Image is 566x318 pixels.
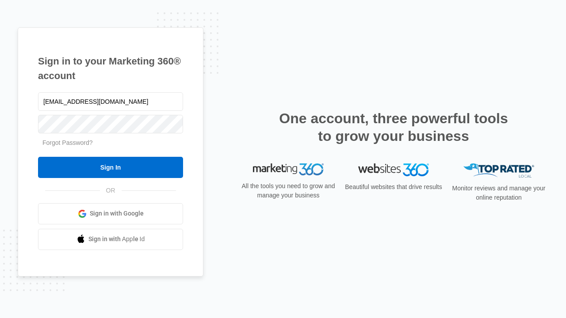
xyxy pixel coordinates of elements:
[449,184,548,202] p: Monitor reviews and manage your online reputation
[38,203,183,224] a: Sign in with Google
[239,182,338,200] p: All the tools you need to grow and manage your business
[38,157,183,178] input: Sign In
[100,186,122,195] span: OR
[358,163,429,176] img: Websites 360
[38,92,183,111] input: Email
[38,229,183,250] a: Sign in with Apple Id
[90,209,144,218] span: Sign in with Google
[88,235,145,244] span: Sign in with Apple Id
[463,163,534,178] img: Top Rated Local
[38,54,183,83] h1: Sign in to your Marketing 360® account
[253,163,324,176] img: Marketing 360
[344,182,443,192] p: Beautiful websites that drive results
[276,110,511,145] h2: One account, three powerful tools to grow your business
[42,139,93,146] a: Forgot Password?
